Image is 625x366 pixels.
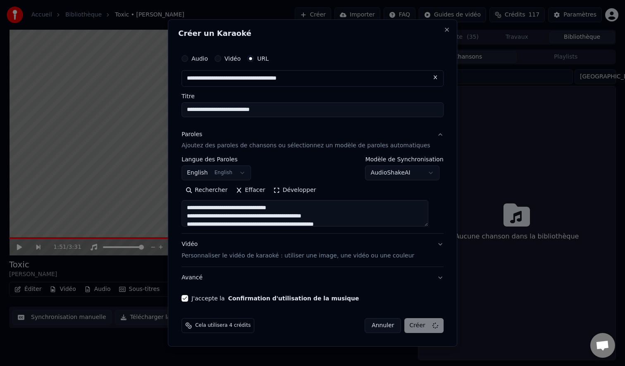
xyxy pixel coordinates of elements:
[270,184,320,197] button: Développer
[195,322,250,329] span: Cela utilisera 4 crédits
[181,157,444,234] div: ParolesAjoutez des paroles de chansons ou sélectionnez un modèle de paroles automatiques
[224,56,241,61] label: Vidéo
[181,184,231,197] button: Rechercher
[228,295,359,301] button: J'accepte la
[181,252,414,260] p: Personnaliser le vidéo de karaoké : utiliser une image, une vidéo ou une couleur
[181,234,444,267] button: VidéoPersonnaliser le vidéo de karaoké : utiliser une image, une vidéo ou une couleur
[181,124,444,157] button: ParolesAjoutez des paroles de chansons ou sélectionnez un modèle de paroles automatiques
[181,267,444,288] button: Avancé
[181,130,202,139] div: Paroles
[178,30,447,37] h2: Créer un Karaoké
[181,241,414,260] div: Vidéo
[257,56,269,61] label: URL
[231,184,269,197] button: Effacer
[365,318,401,333] button: Annuler
[365,157,444,163] label: Modèle de Synchronisation
[181,142,430,150] p: Ajoutez des paroles de chansons ou sélectionnez un modèle de paroles automatiques
[181,157,251,163] label: Langue des Paroles
[191,295,359,301] label: J'accepte la
[181,93,444,99] label: Titre
[191,56,208,61] label: Audio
